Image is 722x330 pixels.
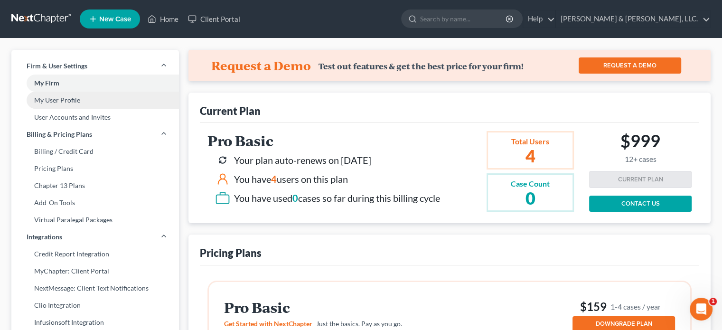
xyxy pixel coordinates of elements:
a: Pricing Plans [11,160,179,177]
div: Test out features & get the best price for your firm! [319,61,524,71]
a: CONTACT US [589,196,692,212]
a: My User Profile [11,92,179,109]
a: My Firm [11,75,179,92]
span: 0 [292,192,298,204]
span: DOWNGRADE PLAN [596,320,652,328]
div: Your plan auto-renews on [DATE] [234,153,371,167]
a: Client Portal [183,10,245,28]
a: Credit Report Integration [11,245,179,263]
span: 1 [709,298,717,305]
a: Billing & Pricing Plans [11,126,179,143]
span: Get Started with NextChapter [224,320,312,328]
h2: Pro Basic [207,133,440,149]
a: MyChapter: Client Portal [11,263,179,280]
h3: $159 [572,299,675,314]
div: Total Users [511,136,550,147]
small: 12+ cases [620,155,660,164]
a: Home [143,10,183,28]
a: Integrations [11,228,179,245]
span: Billing & Pricing Plans [27,130,92,139]
span: Firm & User Settings [27,61,87,71]
a: REQUEST A DEMO [579,57,681,74]
button: CURRENT PLAN [589,171,692,188]
h2: 0 [511,189,550,207]
div: Current Plan [200,104,261,118]
div: You have users on this plan [234,172,348,186]
h2: 4 [511,147,550,164]
input: Search by name... [420,10,507,28]
a: Firm & User Settings [11,57,179,75]
a: Virtual Paralegal Packages [11,211,179,228]
div: Case Count [511,179,550,189]
a: Add-On Tools [11,194,179,211]
span: Integrations [27,232,62,242]
span: 4 [271,173,277,185]
iframe: Intercom live chat [690,298,713,321]
span: Just the basics. Pay as you go. [316,320,402,328]
a: Clio Integration [11,297,179,314]
a: User Accounts and Invites [11,109,179,126]
span: New Case [99,16,131,23]
a: NextMessage: Client Text Notifications [11,280,179,297]
h2: $999 [620,131,660,163]
div: Pricing Plans [200,246,262,260]
a: Chapter 13 Plans [11,177,179,194]
small: 1-4 cases / year [610,302,661,311]
div: You have used cases so far during this billing cycle [234,191,440,205]
h2: Pro Basic [224,300,467,315]
a: [PERSON_NAME] & [PERSON_NAME], LLC. [556,10,710,28]
a: Billing / Credit Card [11,143,179,160]
h4: Request a Demo [211,58,311,73]
a: Help [523,10,555,28]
